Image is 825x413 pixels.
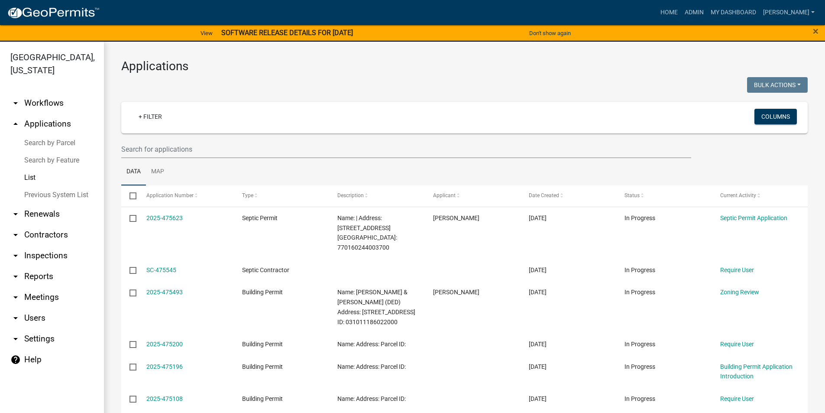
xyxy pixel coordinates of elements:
span: 09/08/2025 [529,341,547,348]
a: Data [121,158,146,186]
span: 09/09/2025 [529,215,547,221]
span: Application Number [146,192,194,198]
span: In Progress [624,267,655,273]
span: In Progress [624,341,655,348]
span: 09/09/2025 [529,267,547,273]
button: Bulk Actions [747,77,808,93]
a: My Dashboard [707,4,760,21]
i: arrow_drop_down [10,209,21,219]
span: Name: | Address: 3206 280TH ST | Parcel ID: 770160244003700 [337,215,397,251]
span: Septic Permit [242,215,278,221]
button: Columns [754,109,797,124]
a: View [197,26,216,40]
span: Glen Bedwell [433,215,479,221]
i: arrow_drop_down [10,313,21,323]
span: Building Permit [242,341,283,348]
a: SC-475545 [146,267,176,273]
a: Home [657,4,681,21]
span: Type [242,192,253,198]
datatable-header-cell: Select [121,185,138,206]
input: Search for applications [121,140,691,158]
i: arrow_drop_up [10,119,21,129]
span: Name: Address: Parcel ID: [337,363,406,370]
span: Name: SHABINO, RYAN & NICOLE (DED) Address: 3263 CUMMING RD Parcel ID: 031011186022000 [337,289,415,325]
datatable-header-cell: Application Number [138,185,233,206]
a: + Filter [132,109,169,124]
datatable-header-cell: Status [616,185,712,206]
span: Ryan Shabino [433,289,479,296]
a: Admin [681,4,707,21]
span: In Progress [624,363,655,370]
span: Name: Address: Parcel ID: [337,341,406,348]
a: Map [146,158,169,186]
datatable-header-cell: Applicant [425,185,521,206]
i: arrow_drop_down [10,292,21,302]
span: Building Permit [242,363,283,370]
span: 09/08/2025 [529,363,547,370]
a: 2025-475200 [146,341,183,348]
span: Description [337,192,364,198]
i: arrow_drop_down [10,250,21,261]
span: In Progress [624,395,655,402]
datatable-header-cell: Date Created [521,185,616,206]
strong: SOFTWARE RELEASE DETAILS FOR [DATE] [221,29,353,37]
span: 09/08/2025 [529,289,547,296]
span: Current Activity [720,192,756,198]
span: 09/08/2025 [529,395,547,402]
span: Building Permit [242,289,283,296]
span: Building Permit [242,395,283,402]
a: Require User [720,267,754,273]
a: Zoning Review [720,289,759,296]
span: Applicant [433,192,456,198]
a: Septic Permit Application [720,215,787,221]
span: In Progress [624,215,655,221]
i: arrow_drop_down [10,230,21,240]
h3: Applications [121,59,808,74]
datatable-header-cell: Current Activity [712,185,808,206]
span: In Progress [624,289,655,296]
a: 2025-475108 [146,395,183,402]
datatable-header-cell: Type [233,185,329,206]
a: 2025-475196 [146,363,183,370]
a: Building Permit Application Introduction [720,363,793,380]
span: Date Created [529,192,559,198]
button: Don't show again [526,26,574,40]
datatable-header-cell: Description [329,185,425,206]
i: arrow_drop_down [10,271,21,282]
a: [PERSON_NAME] [760,4,818,21]
i: arrow_drop_down [10,98,21,108]
span: Septic Contractor [242,267,289,273]
a: Require User [720,341,754,348]
i: help [10,354,21,365]
a: 2025-475493 [146,289,183,296]
span: Name: Address: Parcel ID: [337,395,406,402]
span: × [813,25,819,37]
span: Status [624,192,640,198]
button: Close [813,26,819,36]
a: Require User [720,395,754,402]
a: 2025-475623 [146,215,183,221]
i: arrow_drop_down [10,334,21,344]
